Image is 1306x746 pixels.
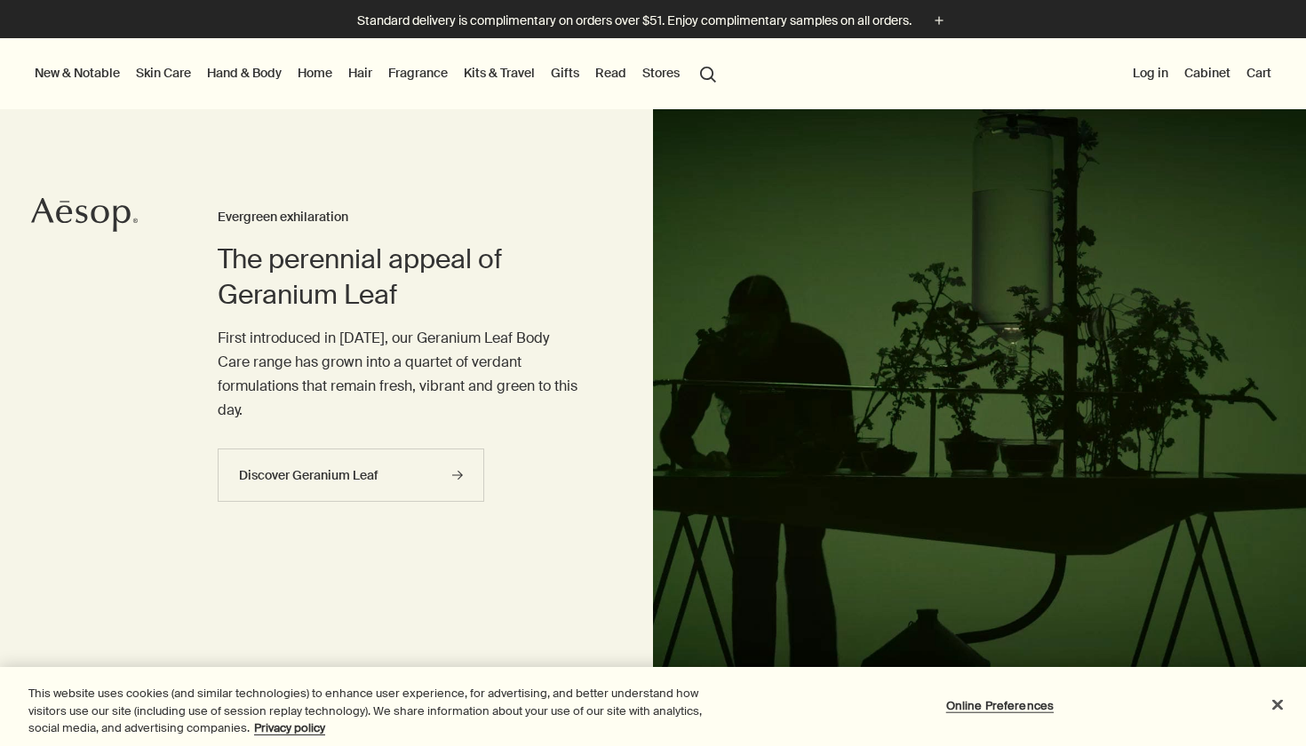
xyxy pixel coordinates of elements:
[944,687,1055,723] button: Online Preferences, Opens the preference center dialog
[547,61,583,84] a: Gifts
[1129,61,1172,84] button: Log in
[254,720,325,735] a: More information about your privacy, opens in a new tab
[31,38,724,109] nav: primary
[31,61,123,84] button: New & Notable
[385,61,451,84] a: Fragrance
[1243,61,1275,84] button: Cart
[460,61,538,84] a: Kits & Travel
[294,61,336,84] a: Home
[218,448,484,502] a: Discover Geranium Leaf
[1258,685,1297,724] button: Close
[28,685,719,737] div: This website uses cookies (and similar technologies) to enhance user experience, for advertising,...
[1181,61,1234,84] a: Cabinet
[132,61,195,84] a: Skin Care
[345,61,376,84] a: Hair
[357,12,912,30] p: Standard delivery is complimentary on orders over $51. Enjoy complimentary samples on all orders.
[1129,38,1275,109] nav: supplementary
[203,61,285,84] a: Hand & Body
[218,242,582,313] h2: The perennial appeal of Geranium Leaf
[639,61,683,84] button: Stores
[592,61,630,84] a: Read
[31,197,138,233] svg: Aesop
[218,207,582,228] h3: Evergreen exhilaration
[31,197,138,237] a: Aesop
[357,11,949,31] button: Standard delivery is complimentary on orders over $51. Enjoy complimentary samples on all orders.
[218,326,582,423] p: First introduced in [DATE], our Geranium Leaf Body Care range has grown into a quartet of verdant...
[692,56,724,90] button: Open search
